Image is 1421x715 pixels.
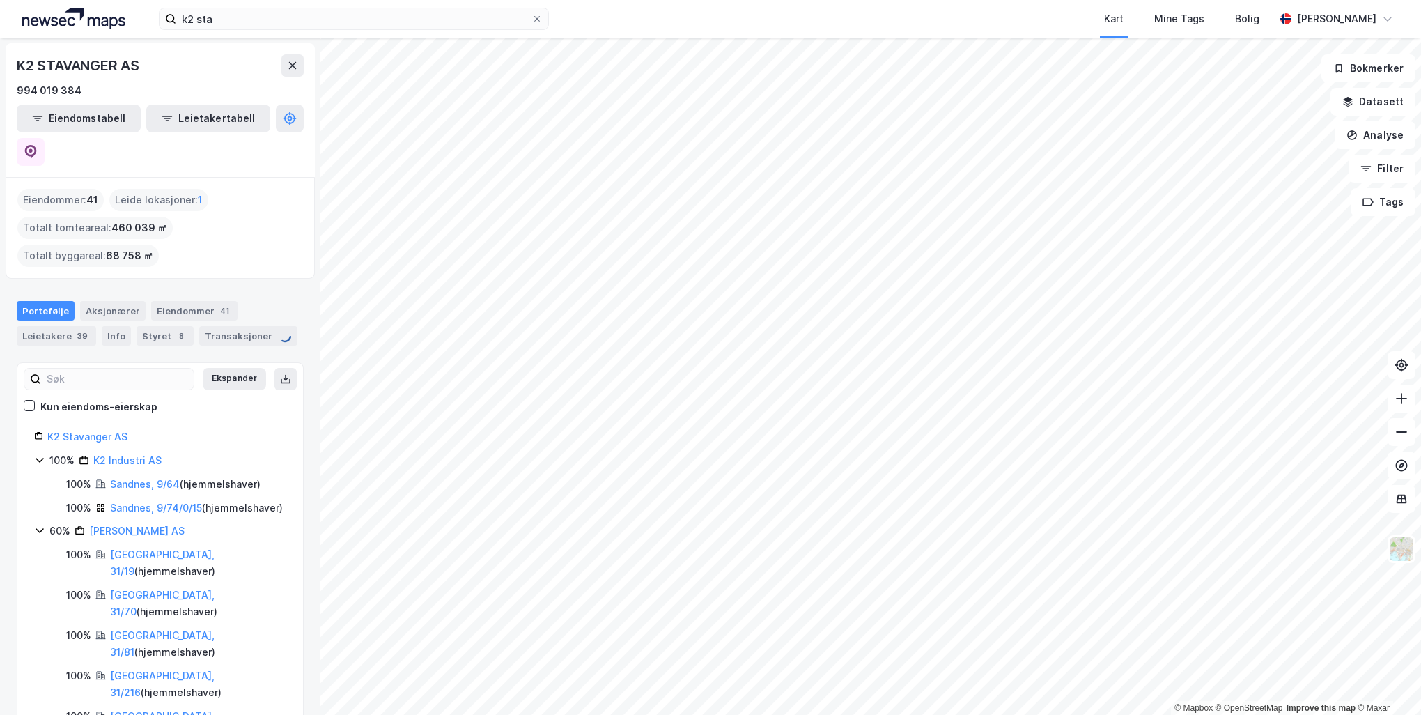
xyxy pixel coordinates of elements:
div: ( hjemmelshaver ) [110,546,286,580]
img: logo.a4113a55bc3d86da70a041830d287a7e.svg [22,8,125,29]
a: [GEOGRAPHIC_DATA], 31/19 [110,548,215,577]
div: Kontrollprogram for chat [1351,648,1421,715]
div: Leide lokasjoner : [109,189,208,211]
div: Transaksjoner [199,326,297,346]
span: 68 758 ㎡ [106,247,153,264]
a: Sandnes, 9/64 [110,478,180,490]
a: [PERSON_NAME] AS [89,525,185,537]
span: 1 [198,192,203,208]
button: Leietakertabell [146,105,270,132]
div: K2 STAVANGER AS [17,54,142,77]
div: 8 [174,329,188,343]
div: ( hjemmelshaver ) [110,668,286,701]
div: Info [102,326,131,346]
iframe: Chat Widget [1351,648,1421,715]
div: 100% [66,587,91,603]
button: Tags [1351,188,1415,216]
div: 100% [66,500,91,516]
div: Leietakere [17,326,96,346]
a: [GEOGRAPHIC_DATA], 31/70 [110,589,215,617]
input: Søk på adresse, matrikkel, gårdeiere, leietakere eller personer [176,8,531,29]
img: Z [1388,536,1415,562]
div: Kun eiendoms-eierskap [40,399,157,415]
div: 100% [49,452,75,469]
span: 460 039 ㎡ [111,220,167,236]
a: [GEOGRAPHIC_DATA], 31/216 [110,670,215,698]
div: 100% [66,627,91,644]
a: [GEOGRAPHIC_DATA], 31/81 [110,629,215,658]
div: 100% [66,546,91,563]
button: Ekspander [203,368,266,390]
button: Datasett [1330,88,1415,116]
button: Bokmerker [1321,54,1415,82]
div: Kart [1104,10,1124,27]
div: Eiendommer [151,301,238,321]
img: spinner.a6d8c91a73a9ac5275cf975e30b51cfb.svg [278,329,292,343]
div: 39 [75,329,91,343]
div: 100% [66,668,91,684]
div: 60% [49,523,70,539]
div: 994 019 384 [17,82,81,99]
a: OpenStreetMap [1216,703,1283,713]
a: K2 Stavanger AS [47,431,127,443]
input: Søk [41,369,194,390]
div: 41 [217,304,232,318]
div: Aksjonærer [80,301,146,321]
button: Filter [1349,155,1415,183]
div: Portefølje [17,301,75,321]
div: 100% [66,476,91,493]
div: Totalt byggareal : [17,245,159,267]
button: Analyse [1335,121,1415,149]
div: Totalt tomteareal : [17,217,173,239]
button: Eiendomstabell [17,105,141,132]
div: [PERSON_NAME] [1297,10,1376,27]
div: ( hjemmelshaver ) [110,587,286,620]
a: Improve this map [1287,703,1356,713]
div: Bolig [1235,10,1259,27]
a: K2 Industri AS [93,454,162,466]
div: ( hjemmelshaver ) [110,627,286,661]
a: Mapbox [1174,703,1213,713]
a: Sandnes, 9/74/0/15 [110,502,202,514]
div: ( hjemmelshaver ) [110,500,283,516]
div: Eiendommer : [17,189,104,211]
div: Styret [137,326,194,346]
div: Mine Tags [1154,10,1204,27]
span: 41 [86,192,98,208]
div: ( hjemmelshaver ) [110,476,261,493]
